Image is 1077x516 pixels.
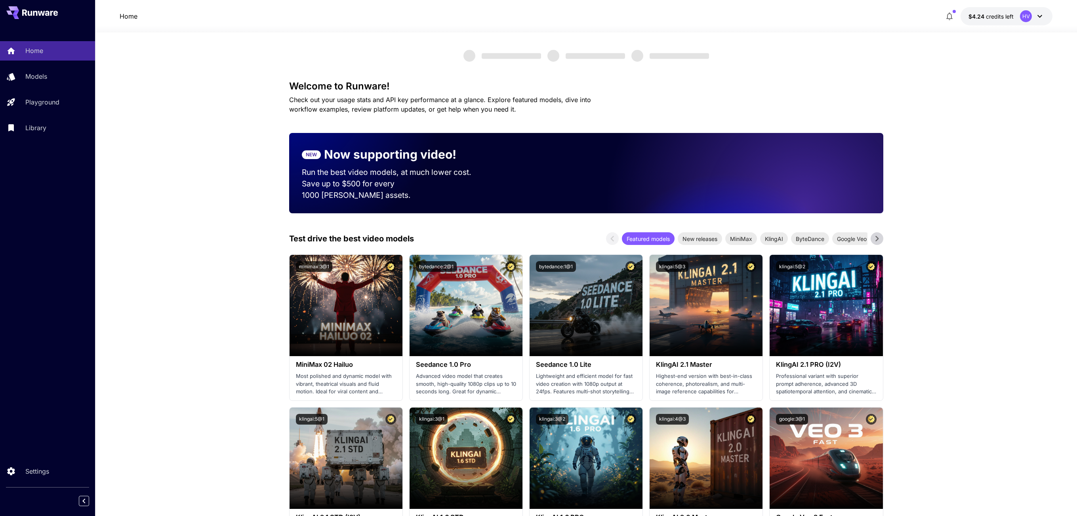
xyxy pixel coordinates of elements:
h3: KlingAI 2.1 Master [656,361,756,368]
span: KlingAI [760,235,788,243]
button: klingai:3@2 [536,414,568,425]
img: alt [770,408,883,509]
span: Check out your usage stats and API key performance at a glance. Explore featured models, dive int... [289,96,591,113]
button: Certified Model – Vetted for best performance and includes a commercial license. [505,414,516,425]
p: Models [25,72,47,81]
img: alt [530,408,642,509]
p: Save up to $500 for every 1000 [PERSON_NAME] assets. [302,178,486,201]
span: Featured models [622,235,675,243]
nav: breadcrumb [120,11,137,21]
p: Advanced video model that creates smooth, high-quality 1080p clips up to 10 seconds long. Great f... [416,372,516,396]
button: minimax:3@1 [296,261,332,272]
button: Certified Model – Vetted for best performance and includes a commercial license. [745,261,756,272]
div: Google Veo [832,232,871,245]
p: Settings [25,467,49,476]
p: Library [25,123,46,133]
p: Playground [25,97,59,107]
div: HV [1020,10,1032,22]
button: klingai:5@1 [296,414,328,425]
span: $4.24 [968,13,986,20]
h3: KlingAI 2.1 PRO (I2V) [776,361,876,368]
div: $4.24299 [968,12,1014,21]
img: alt [650,255,762,356]
span: MiniMax [725,235,757,243]
button: Certified Model – Vetted for best performance and includes a commercial license. [866,414,877,425]
button: Certified Model – Vetted for best performance and includes a commercial license. [505,261,516,272]
a: Home [120,11,137,21]
img: alt [290,408,402,509]
img: alt [410,408,522,509]
button: klingai:5@2 [776,261,808,272]
button: Certified Model – Vetted for best performance and includes a commercial license. [745,414,756,425]
button: Collapse sidebar [79,496,89,506]
button: klingai:3@1 [416,414,448,425]
p: Now supporting video! [324,146,456,163]
p: Home [25,46,43,55]
button: Certified Model – Vetted for best performance and includes a commercial license. [385,261,396,272]
h3: Seedance 1.0 Lite [536,361,636,368]
div: Collapse sidebar [85,494,95,508]
button: Certified Model – Vetted for best performance and includes a commercial license. [385,414,396,425]
h3: Seedance 1.0 Pro [416,361,516,368]
h3: MiniMax 02 Hailuo [296,361,396,368]
div: ByteDance [791,232,829,245]
button: Certified Model – Vetted for best performance and includes a commercial license. [625,414,636,425]
img: alt [530,255,642,356]
span: credits left [986,13,1014,20]
button: $4.24299HV [961,7,1052,25]
button: Certified Model – Vetted for best performance and includes a commercial license. [625,261,636,272]
div: MiniMax [725,232,757,245]
button: google:3@1 [776,414,808,425]
div: KlingAI [760,232,788,245]
button: Certified Model – Vetted for best performance and includes a commercial license. [866,261,877,272]
p: Professional variant with superior prompt adherence, advanced 3D spatiotemporal attention, and ci... [776,372,876,396]
p: NEW [306,151,317,158]
button: klingai:4@3 [656,414,689,425]
span: New releases [678,235,722,243]
span: Google Veo [832,235,871,243]
span: ByteDance [791,235,829,243]
p: Highest-end version with best-in-class coherence, photorealism, and multi-image reference capabil... [656,372,756,396]
button: bytedance:2@1 [416,261,457,272]
img: alt [290,255,402,356]
h3: Welcome to Runware! [289,81,883,92]
img: alt [410,255,522,356]
p: Run the best video models, at much lower cost. [302,167,486,178]
p: Test drive the best video models [289,233,414,245]
p: Most polished and dynamic model with vibrant, theatrical visuals and fluid motion. Ideal for vira... [296,372,396,396]
div: Featured models [622,232,675,245]
img: alt [770,255,883,356]
img: alt [650,408,762,509]
div: New releases [678,232,722,245]
button: klingai:5@3 [656,261,688,272]
button: bytedance:1@1 [536,261,576,272]
p: Lightweight and efficient model for fast video creation with 1080p output at 24fps. Features mult... [536,372,636,396]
